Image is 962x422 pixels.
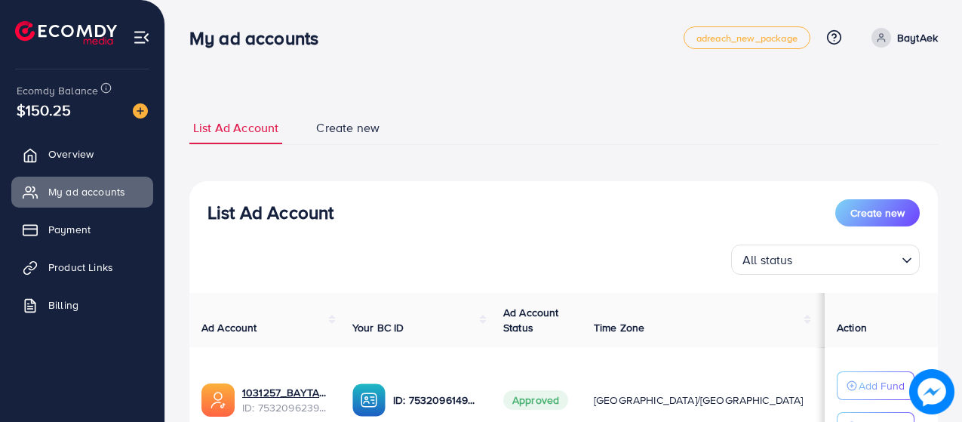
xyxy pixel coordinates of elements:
button: Create new [835,199,920,226]
a: Payment [11,214,153,245]
img: ic-ba-acc.ded83a64.svg [352,383,386,417]
span: Action [837,320,867,335]
img: image [914,374,950,410]
div: <span class='underline'>1031257_BAYTAEK_1753702824295</span></br>7532096239010316305 [242,385,328,416]
span: Ad Account [201,320,257,335]
input: Search for option [798,246,896,271]
span: Ad Account Status [503,305,559,335]
a: adreach_new_package [684,26,810,49]
span: ID: 7532096239010316305 [242,400,328,415]
p: ID: 7532096149239529473 [393,391,479,409]
span: Product Links [48,260,113,275]
h3: My ad accounts [189,27,330,49]
a: Overview [11,139,153,169]
span: Overview [48,146,94,162]
span: Payment [48,222,91,237]
span: adreach_new_package [696,33,798,43]
span: All status [739,249,796,271]
span: $150.25 [17,99,71,121]
span: My ad accounts [48,184,125,199]
img: menu [133,29,150,46]
a: My ad accounts [11,177,153,207]
img: logo [15,21,117,45]
div: Search for option [731,245,920,275]
p: BaytAek [897,29,938,47]
a: BaytAek [865,28,938,48]
span: Ecomdy Balance [17,83,98,98]
button: Add Fund [837,371,914,400]
img: ic-ads-acc.e4c84228.svg [201,383,235,417]
h3: List Ad Account [207,202,333,223]
span: List Ad Account [193,119,278,137]
a: Product Links [11,252,153,282]
span: Create new [850,205,905,220]
a: 1031257_BAYTAEK_1753702824295 [242,385,328,400]
span: Time Zone [594,320,644,335]
p: Add Fund [859,377,905,395]
span: Billing [48,297,78,313]
img: image [133,103,148,119]
span: [GEOGRAPHIC_DATA]/[GEOGRAPHIC_DATA] [594,393,804,408]
span: Your BC ID [352,320,404,335]
span: Create new [316,119,380,137]
span: Approved [503,390,568,410]
a: Billing [11,290,153,320]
